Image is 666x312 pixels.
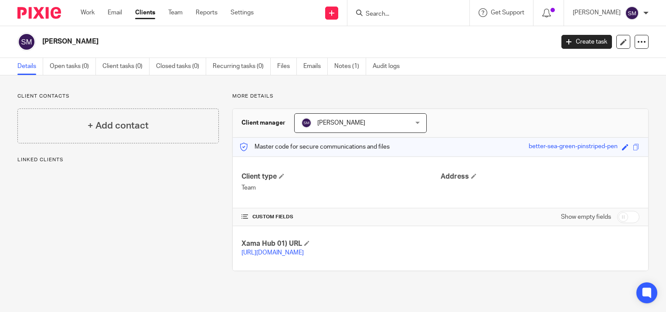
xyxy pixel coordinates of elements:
[50,58,96,75] a: Open tasks (0)
[232,93,649,100] p: More details
[239,142,390,151] p: Master code for secure communications and files
[135,8,155,17] a: Clients
[241,183,440,192] p: Team
[529,142,618,152] div: better-sea-green-pinstriped-pen
[317,120,365,126] span: [PERSON_NAME]
[17,93,219,100] p: Client contacts
[168,8,183,17] a: Team
[277,58,297,75] a: Files
[301,118,312,128] img: svg%3E
[108,8,122,17] a: Email
[241,239,440,248] h4: Xama Hub 01) URL
[102,58,150,75] a: Client tasks (0)
[81,8,95,17] a: Work
[365,10,443,18] input: Search
[573,8,621,17] p: [PERSON_NAME]
[17,58,43,75] a: Details
[88,119,149,132] h4: + Add contact
[561,35,612,49] a: Create task
[196,8,217,17] a: Reports
[241,250,304,256] a: [URL][DOMAIN_NAME]
[334,58,366,75] a: Notes (1)
[17,7,61,19] img: Pixie
[373,58,406,75] a: Audit logs
[303,58,328,75] a: Emails
[42,37,447,46] h2: [PERSON_NAME]
[441,172,639,181] h4: Address
[156,58,206,75] a: Closed tasks (0)
[241,119,285,127] h3: Client manager
[231,8,254,17] a: Settings
[17,156,219,163] p: Linked clients
[241,172,440,181] h4: Client type
[625,6,639,20] img: svg%3E
[213,58,271,75] a: Recurring tasks (0)
[561,213,611,221] label: Show empty fields
[17,33,36,51] img: svg%3E
[491,10,524,16] span: Get Support
[241,214,440,220] h4: CUSTOM FIELDS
